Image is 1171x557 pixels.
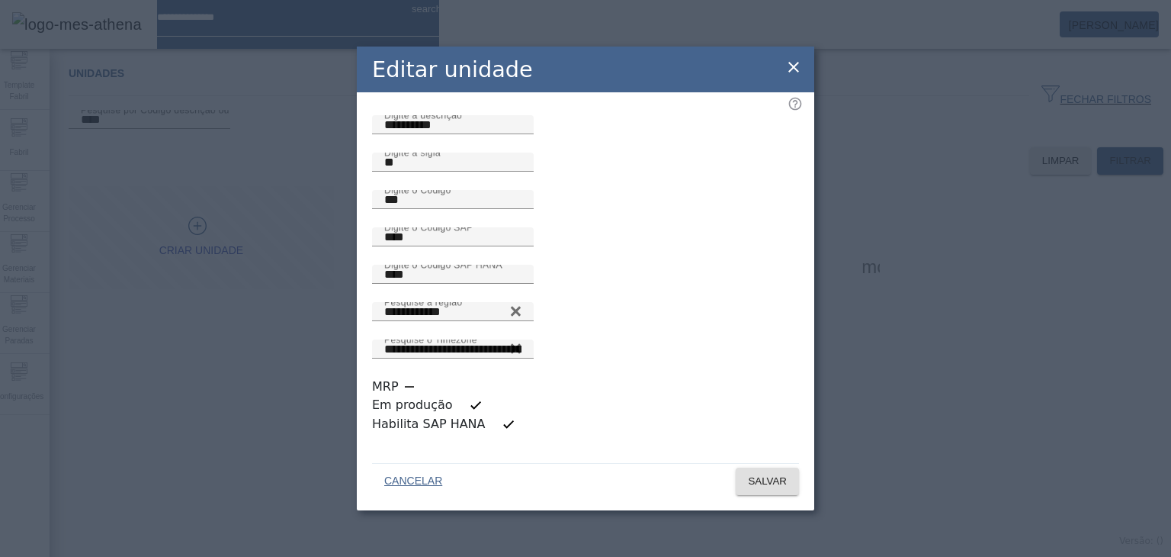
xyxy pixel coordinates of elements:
mat-label: Digite o Código SAP HANA [384,260,502,270]
mat-label: Digite o Código [384,185,451,195]
mat-label: Digite a sigla [384,148,441,158]
mat-label: Pesquise o Timezone [384,335,477,345]
span: CANCELAR [384,474,442,489]
span: SALVAR [748,474,787,489]
input: Number [384,303,521,321]
input: Number [384,340,521,359]
mat-label: Digite o Código SAP [384,223,473,233]
mat-label: Pesquise a região [384,298,462,307]
h2: Editar unidade [372,53,533,86]
label: Habilita SAP HANA [372,415,489,433]
label: Em produção [372,396,456,414]
button: CANCELAR [372,468,454,495]
button: SALVAR [736,468,799,495]
label: MRP [372,378,402,396]
mat-label: Digite a descrição [384,111,462,121]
